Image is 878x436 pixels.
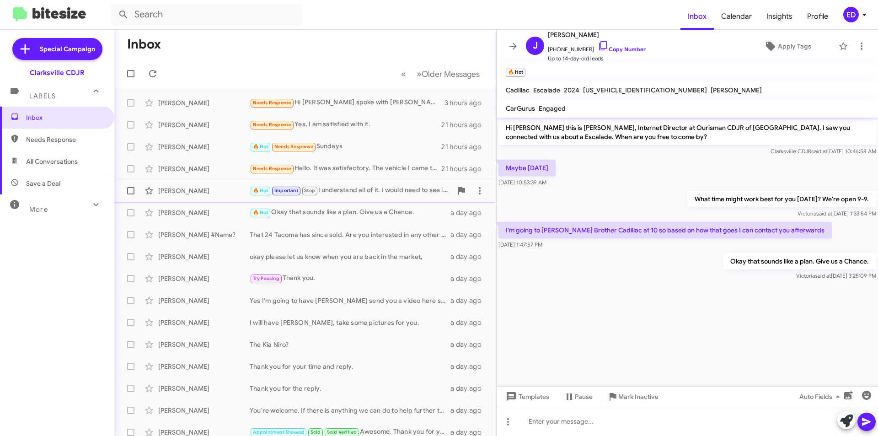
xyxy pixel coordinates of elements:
[158,406,250,415] div: [PERSON_NAME]
[598,46,646,53] a: Copy Number
[498,241,542,248] span: [DATE] 1:47:57 PM
[441,120,489,129] div: 21 hours ago
[450,274,489,283] div: a day ago
[441,164,489,173] div: 21 hours ago
[796,272,876,279] span: Victoria [DATE] 3:25:09 PM
[327,429,357,435] span: Sold Verified
[250,362,450,371] div: Thank you for your time and reply.
[714,3,759,30] a: Calendar
[250,296,450,305] div: Yes I'm going to have [PERSON_NAME] send you a video here shortly!
[250,252,450,261] div: okay please let us know when you are back in the market,
[158,142,250,151] div: [PERSON_NAME]
[158,208,250,217] div: [PERSON_NAME]
[127,37,161,52] h1: Inbox
[792,388,851,405] button: Auto Fields
[498,119,876,145] p: Hi [PERSON_NAME] this is [PERSON_NAME], Internet Director at Ourisman CDJR of [GEOGRAPHIC_DATA]. ...
[158,186,250,195] div: [PERSON_NAME]
[250,207,450,218] div: Okay that sounds like a plan. Give us a Chance.
[618,388,658,405] span: Mark Inactive
[583,86,707,94] span: [US_VEHICLE_IDENTIFICATION_NUMBER]
[498,222,832,238] p: I'm going to [PERSON_NAME] Brother Cadillac at 10 so based on how that goes I can contact you aft...
[158,340,250,349] div: [PERSON_NAME]
[250,406,450,415] div: You're welcome. If there is anything we can do to help further the buying process please let me k...
[253,429,305,435] span: Appointment Showed
[843,7,859,22] div: ED
[798,210,876,217] span: Victoria [DATE] 1:33:54 PM
[778,38,811,54] span: Apply Tags
[564,86,579,94] span: 2024
[600,388,666,405] button: Mark Inactive
[450,296,489,305] div: a day ago
[422,69,480,79] span: Older Messages
[557,388,600,405] button: Pause
[253,144,268,150] span: 🔥 Hot
[548,40,646,54] span: [PHONE_NUMBER]
[450,340,489,349] div: a day ago
[687,191,876,207] p: What time might work best for you [DATE]? We're open 9-9.
[444,98,489,108] div: 3 hours ago
[450,406,489,415] div: a day ago
[250,230,450,239] div: That 24 Tacoma has since sold. Are you interested in any other vehicle options?
[506,69,525,77] small: 🔥 Hot
[12,38,102,60] a: Special Campaign
[158,296,250,305] div: [PERSON_NAME]
[815,272,831,279] span: said at
[250,318,450,327] div: I will have [PERSON_NAME], take some pictures for you.
[680,3,714,30] a: Inbox
[158,230,250,239] div: [PERSON_NAME] #Name?
[396,65,412,83] button: Previous
[800,3,835,30] a: Profile
[26,135,104,144] span: Needs Response
[253,210,268,215] span: 🔥 Hot
[711,86,762,94] span: [PERSON_NAME]
[799,388,843,405] span: Auto Fields
[417,68,422,80] span: »
[250,340,450,349] div: The Kia Niro?
[450,208,489,217] div: a day ago
[504,388,549,405] span: Templates
[450,318,489,327] div: a day ago
[450,384,489,393] div: a day ago
[250,141,441,152] div: Sundays
[441,142,489,151] div: 21 hours ago
[450,252,489,261] div: a day ago
[26,113,104,122] span: Inbox
[158,252,250,261] div: [PERSON_NAME]
[835,7,868,22] button: ED
[26,157,78,166] span: All Conversations
[723,253,876,269] p: Okay that sounds like a plan. Give us a Chance.
[158,98,250,108] div: [PERSON_NAME]
[498,179,546,186] span: [DATE] 10:53:39 AM
[253,122,292,128] span: Needs Response
[759,3,800,30] a: Insights
[40,44,95,54] span: Special Campaign
[396,65,485,83] nav: Page navigation example
[506,86,530,94] span: Cadillac
[506,104,535,113] span: CarGurus
[29,205,48,214] span: More
[253,166,292,172] span: Needs Response
[158,164,250,173] div: [PERSON_NAME]
[575,388,593,405] span: Pause
[450,362,489,371] div: a day ago
[250,185,452,196] div: I understand all of it. I would need to see it to able to offer you a [PERSON_NAME] more.
[26,179,60,188] span: Save a Deal
[311,429,321,435] span: Sold
[253,275,279,281] span: Try Pausing
[250,97,444,108] div: Hi [PERSON_NAME] spoke with [PERSON_NAME] [DATE] and asked him if he could sell it at 47000 the d...
[533,86,560,94] span: Escalade
[253,188,268,194] span: 🔥 Hot
[401,68,406,80] span: «
[158,120,250,129] div: [PERSON_NAME]
[811,148,827,155] span: said at
[304,188,315,194] span: Stop
[539,104,566,113] span: Engaged
[158,318,250,327] div: [PERSON_NAME]
[411,65,485,83] button: Next
[30,68,85,77] div: Clarksville CDJR
[158,384,250,393] div: [PERSON_NAME]
[533,38,538,53] span: J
